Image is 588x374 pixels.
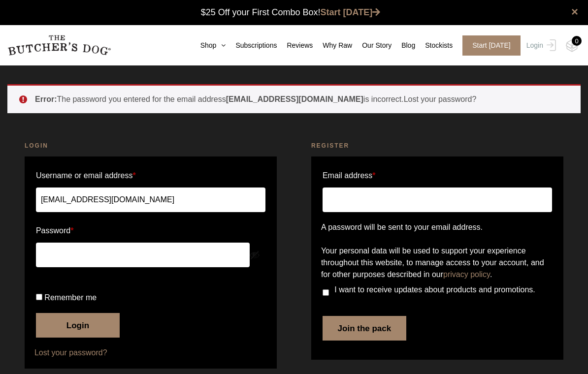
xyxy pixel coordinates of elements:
[323,316,406,341] button: Join the pack
[571,6,578,18] a: close
[453,35,524,56] a: Start [DATE]
[226,95,363,103] strong: [EMAIL_ADDRESS][DOMAIN_NAME]
[34,347,267,359] a: Lost your password?
[191,40,226,51] a: Shop
[36,168,265,184] label: Username or email address
[321,221,554,233] p: A password will be sent to your email address.
[35,93,565,105] li: The password you entered for the email address is incorrect.
[36,223,265,239] label: Password
[321,7,381,17] a: Start [DATE]
[311,141,563,151] h2: Register
[443,270,490,279] a: privacy policy
[313,40,352,51] a: Why Raw
[566,39,578,52] img: TBD_Cart-Empty.png
[352,40,392,51] a: Our Story
[323,168,376,184] label: Email address
[44,293,97,302] span: Remember me
[25,141,277,151] h2: Login
[249,249,260,260] button: Show password
[323,289,329,296] input: I want to receive updates about products and promotions.
[404,95,477,103] a: Lost your password?
[226,40,277,51] a: Subscriptions
[35,95,57,103] strong: Error:
[334,285,535,294] span: I want to receive updates about products and promotions.
[415,40,453,51] a: Stockists
[462,35,521,56] span: Start [DATE]
[277,40,313,51] a: Reviews
[572,36,582,46] div: 0
[36,294,42,300] input: Remember me
[321,245,554,280] p: Your personal data will be used to support your experience throughout this website, to manage acc...
[392,40,415,51] a: Blog
[36,313,120,338] button: Login
[524,35,556,56] a: Login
